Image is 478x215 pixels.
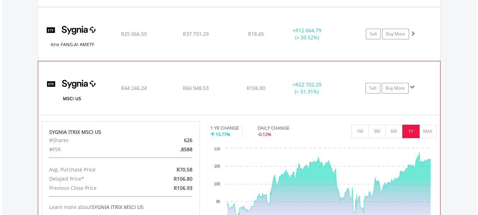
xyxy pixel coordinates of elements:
[177,166,192,173] span: R70.58
[281,27,334,41] div: + (+ 50.52%)
[49,204,193,211] div: Learn more about
[280,81,333,95] div: + (+ 51.31%)
[44,174,146,183] div: Delayed Price*
[174,185,192,191] span: R106.93
[146,145,198,154] div: .8588
[214,182,220,186] text: 100
[44,145,146,154] div: #FSR
[366,29,381,39] a: Sell
[42,70,103,113] img: EQU.ZA.SYGUS.png
[351,125,369,138] button: 1M
[211,125,239,131] div: 1 YR CHANGE
[121,30,147,37] span: R25 066.50
[44,165,146,174] div: Avg. Purchase Price
[183,85,209,91] span: R66 948.53
[248,30,264,37] span: R18.45
[247,85,265,91] span: R106.80
[385,125,403,138] button: 6M
[44,183,146,193] div: Previous Close Price
[382,83,409,94] a: Buy More
[402,125,420,138] button: 1Y
[295,27,321,34] span: R12 664.79
[258,131,271,137] span: -0.12%
[419,125,437,138] button: MAX
[92,204,144,210] span: SYGNIA ITRIX MSCI US
[183,30,209,37] span: R37 731.29
[41,16,102,59] img: EQU.ZA.SYFANG.png
[216,200,220,204] text: 95
[215,131,230,137] span: 13.77%
[214,164,220,168] text: 105
[295,81,321,88] span: R22 702.29
[214,147,220,151] text: 110
[258,125,314,131] div: DAILY CHANGE
[146,136,198,145] div: 626
[44,136,146,145] div: #Shares
[49,129,193,136] div: SYGNIA ITRIX MSCI US
[368,125,386,138] button: 3M
[365,83,380,94] a: Sell
[121,85,147,91] span: R44 246.24
[382,29,409,39] a: Buy More
[174,175,192,182] span: R106.80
